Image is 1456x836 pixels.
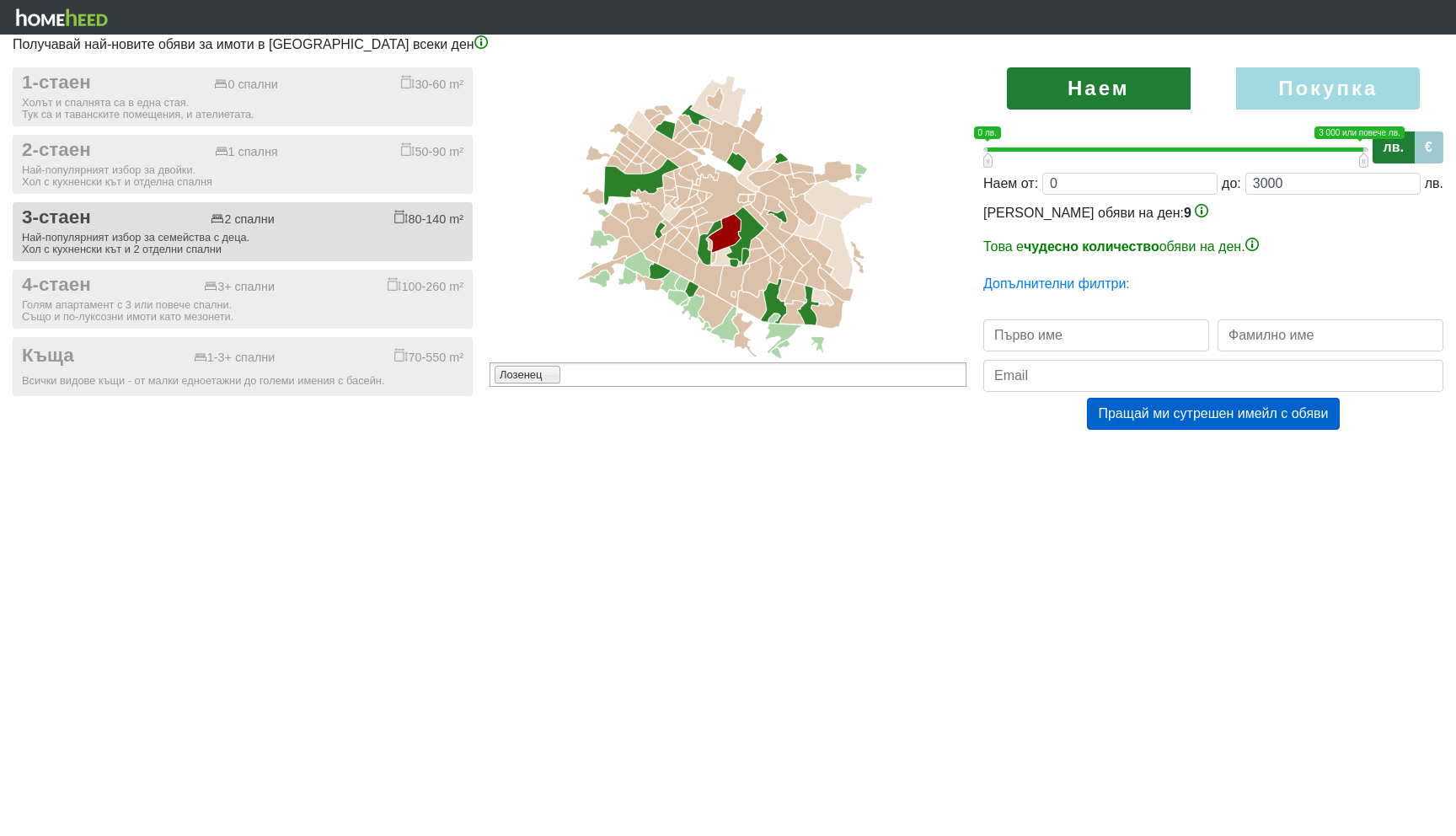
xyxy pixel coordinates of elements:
[394,210,463,227] div: 80-140 m²
[1007,67,1191,110] label: Наем
[1414,131,1443,163] label: €
[401,142,463,159] div: 50-90 m²
[1236,67,1420,110] label: Покупка
[983,237,1443,257] p: Това е обяви на ден.
[22,139,91,162] span: 2-стаен
[214,78,277,92] div: 0 спални
[22,375,463,387] div: Всички видове къщи - от малки едноетажни до големи имения с басейн.
[394,348,463,365] div: 70-550 m²
[22,299,463,323] div: Голям апартамент с 3 или повече спални. Също и по-луксозни имоти като мезонети.
[1314,126,1404,139] span: 3 000 или повече лв.
[401,75,463,92] div: 30-60 m²
[1184,206,1191,220] span: 9
[983,203,1443,257] div: [PERSON_NAME] обяви на ден:
[974,126,1001,139] span: 0 лв.
[983,174,1038,194] div: Наем от:
[1222,174,1241,194] div: до:
[204,280,275,294] div: 3+ спални
[211,212,274,227] div: 2 спални
[1425,174,1443,194] div: лв.
[13,202,473,261] button: 3-стаен 2 спални 80-140 m² Най-популярният избор за семейства с деца.Хол с кухненски кът и 2 отде...
[13,67,473,126] button: 1-стаен 0 спални 30-60 m² Холът и спалнята са в една стая.Тук са и таванските помещения, и ателие...
[22,97,463,121] div: Холът и спалнята са в една стая. Тук са и таванските помещения, и ателиетата.
[474,35,488,49] img: info-3.png
[22,206,91,229] span: 3-стаен
[22,274,91,297] span: 4-стаен
[1195,204,1208,217] img: info-3.png
[13,337,473,396] button: Къща 1-3+ спални 70-550 m² Всички видове къщи - от малки едноетажни до големи имения с басейн.
[13,135,473,194] button: 2-стаен 1 спалня 50-90 m² Най-популярният избор за двойки.Хол с кухненски кът и отделна спалня
[983,360,1443,392] input: Email
[1024,239,1159,254] b: чудесно количество
[13,35,1443,55] p: Получавай най-новите обяви за имоти в [GEOGRAPHIC_DATA] всеки ден
[13,270,473,329] button: 4-стаен 3+ спални 100-260 m² Голям апартамент с 3 или повече спални.Също и по-луксозни имоти като...
[22,232,463,255] div: Най-популярният избор за семейства с деца. Хол с кухненски кът и 2 отделни спални
[388,277,463,294] div: 100-260 m²
[983,276,1130,291] a: Допълнителни филтри:
[215,145,278,159] div: 1 спалня
[1373,131,1415,163] label: лв.
[22,164,463,188] div: Най-популярният избор за двойки. Хол с кухненски кът и отделна спалня
[22,72,91,94] span: 1-стаен
[194,351,276,365] div: 1-3+ спални
[983,319,1209,351] input: Първо име
[500,368,543,381] span: Лозенец
[22,345,74,367] span: Къща
[1087,398,1339,430] button: Пращай ми сутрешен имейл с обяви
[1245,238,1259,251] img: info-3.png
[1218,319,1443,351] input: Фамилно име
